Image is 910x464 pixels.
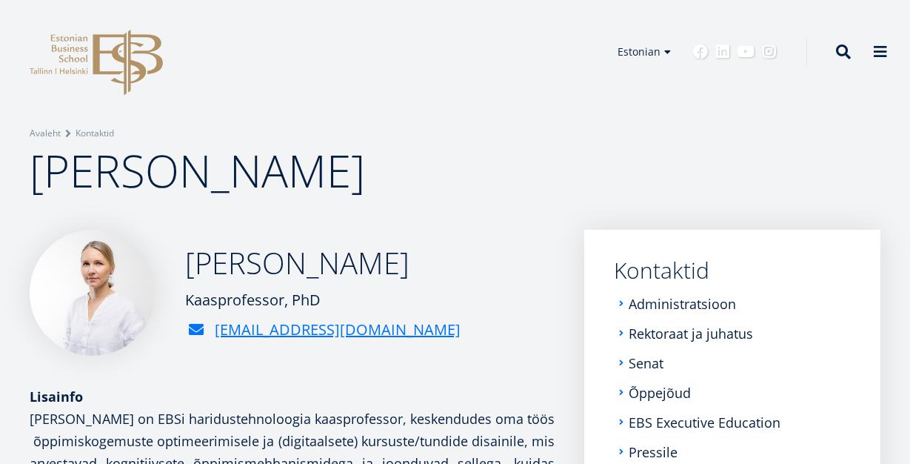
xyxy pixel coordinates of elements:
[30,140,365,201] span: [PERSON_NAME]
[629,385,691,400] a: Õppejõud
[185,289,461,311] div: Kaasprofessor, PhD
[629,356,663,371] a: Senat
[30,385,555,408] div: Lisainfo
[629,415,780,430] a: EBS Executive Education
[737,44,755,59] a: Youtube
[30,230,155,356] img: Anneli Veispak
[30,126,61,141] a: Avaleht
[715,44,730,59] a: Linkedin
[215,319,461,341] a: [EMAIL_ADDRESS][DOMAIN_NAME]
[185,245,461,282] h2: [PERSON_NAME]
[762,44,777,59] a: Instagram
[614,259,851,282] a: Kontaktid
[76,126,114,141] a: Kontaktid
[629,445,678,460] a: Pressile
[693,44,708,59] a: Facebook
[629,326,753,341] a: Rektoraat ja juhatus
[629,296,736,311] a: Administratsioon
